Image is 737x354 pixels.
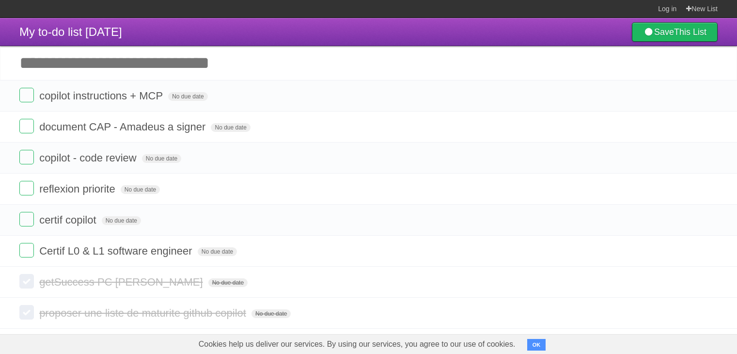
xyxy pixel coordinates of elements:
label: Done [19,181,34,195]
label: Done [19,274,34,289]
span: No due date [102,216,141,225]
span: reflexion priorite [39,183,118,195]
label: Done [19,212,34,226]
span: proposer une liste de maturite github copilot [39,307,249,319]
label: Done [19,119,34,133]
span: getSuccess PC [PERSON_NAME] [39,276,205,288]
span: No due date [142,154,181,163]
a: SaveThis List [632,22,718,42]
span: No due date [168,92,207,101]
span: No due date [211,123,250,132]
span: No due date [121,185,160,194]
span: copilot - code review [39,152,139,164]
span: No due date [208,278,248,287]
span: No due date [198,247,237,256]
b: This List [674,27,706,37]
span: No due date [251,309,291,318]
span: copilot instructions + MCP [39,90,165,102]
label: Done [19,150,34,164]
span: document CAP - Amadeus a signer [39,121,208,133]
span: My to-do list [DATE] [19,25,122,38]
label: Done [19,88,34,102]
label: Done [19,243,34,257]
span: certif copilot [39,214,98,226]
label: Done [19,305,34,320]
button: OK [527,339,546,351]
span: Cookies help us deliver our services. By using our services, you agree to our use of cookies. [189,335,525,354]
span: Certif L0 & L1 software engineer [39,245,195,257]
